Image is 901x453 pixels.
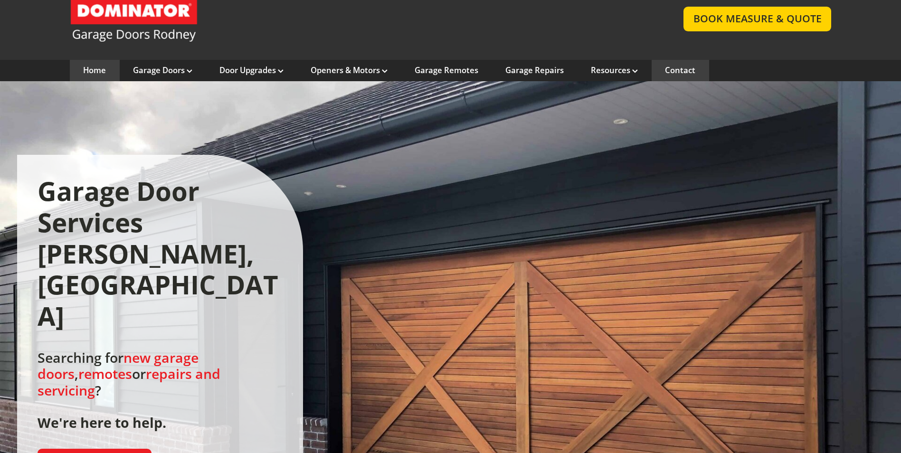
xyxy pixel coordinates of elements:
[38,349,199,383] a: new garage doors
[219,65,284,75] a: Door Upgrades
[683,7,831,31] a: BOOK MEASURE & QUOTE
[38,414,166,432] strong: We're here to help.
[38,176,283,331] h1: Garage Door Services [PERSON_NAME], [GEOGRAPHIC_DATA]
[665,65,695,75] a: Contact
[311,65,388,75] a: Openers & Motors
[133,65,192,75] a: Garage Doors
[78,365,132,383] a: remotes
[38,365,220,399] a: repairs and servicing
[505,65,564,75] a: Garage Repairs
[83,65,106,75] a: Home
[415,65,478,75] a: Garage Remotes
[38,349,283,431] h2: Searching for , or ?
[591,65,638,75] a: Resources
